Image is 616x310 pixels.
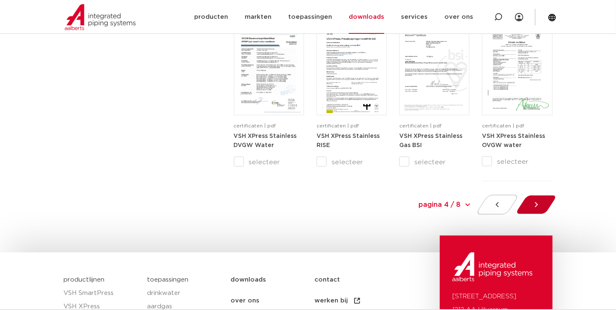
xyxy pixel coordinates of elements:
a: drinkwater [147,287,222,300]
img: VSH_XPress_RVS_Gas_BSI-1-pdf.jpg [401,23,467,113]
a: VSH XPress Stainless OVGW water [482,133,545,148]
a: downloads [231,269,314,290]
img: VSH_XPress_Stainless_Steel_OVGW_12-108mm-1-pdf.jpg [484,23,550,113]
a: toepassingen [147,277,188,283]
img: VSH_XPress_RVS_RISE-1-pdf.jpg [319,23,385,113]
span: certificaten | pdf [482,123,524,128]
label: selecteer [399,157,469,167]
label: selecteer [317,157,387,167]
a: VSH XPress Stainless Gas BSI [399,133,462,148]
a: VSH XPress Stainless DVGW Water [234,133,297,148]
span: certificaten | pdf [399,123,441,128]
span: certificaten | pdf [317,123,359,128]
label: selecteer [482,157,552,167]
label: selecteer [234,157,304,167]
img: VSH_XPress_Stainless_DVGW_Water-1-pdf.jpg [236,23,302,113]
a: VSH SmartPress [64,287,139,300]
a: productlijnen [64,277,105,283]
a: contact [314,269,398,290]
a: VSH XPress Stainless RISE [317,133,380,148]
span: certificaten | pdf [234,123,276,128]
